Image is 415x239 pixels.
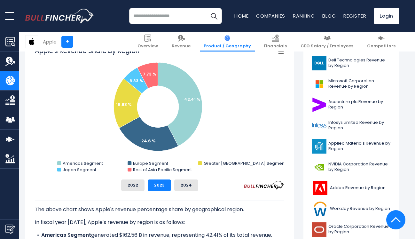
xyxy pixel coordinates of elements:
a: Workday Revenue by Region [308,200,395,218]
text: Japan Segment [63,167,96,173]
span: Product / Geography [204,44,251,49]
span: Adobe Revenue by Region [330,185,386,191]
a: Oracle Corporation Revenue by Region [308,221,395,238]
a: CEO Salary / Employees [297,32,357,52]
span: Revenue [172,44,191,49]
span: Competitors [367,44,395,49]
img: ADBE logo [312,181,328,195]
a: Revenue [168,32,194,52]
img: WDAY logo [312,202,328,216]
a: Home [234,12,248,19]
div: Apple [43,38,57,45]
img: MSFT logo [312,77,326,91]
p: The above chart shows Apple's revenue percentage share by geographical region. [35,206,284,213]
text: 18.93 % [116,101,132,108]
a: Financials [260,32,291,52]
text: Europe Segment [133,160,168,166]
a: Accenture plc Revenue by Region [308,96,395,114]
p: In fiscal year [DATE], Apple's revenue by region is as follows: [35,219,284,226]
a: + [61,36,73,48]
span: Infosys Limited Revenue by Region [328,120,391,131]
text: Americas Segment [63,160,103,166]
img: ACN logo [312,98,326,112]
a: Blog [322,12,336,19]
span: Overview [137,44,158,49]
span: Microsoft Corporation Revenue by Region [328,78,391,89]
img: INFY logo [312,118,326,133]
span: Workday Revenue by Region [330,206,390,211]
a: Register [343,12,366,19]
span: CEO Salary / Employees [301,44,353,49]
text: Rest of Asia Pacific Segment [133,167,192,173]
img: NVDA logo [312,160,326,174]
text: 24.6 % [141,138,156,144]
text: 6.33 % [129,78,143,84]
img: AAPL logo [26,36,38,48]
span: NVIDIA Corporation Revenue by Region [328,162,391,172]
img: AMAT logo [312,139,326,154]
img: ORCL logo [312,222,326,237]
text: 7.73 % [143,71,156,77]
b: Americas Segment [41,231,91,239]
a: Microsoft Corporation Revenue by Region [308,75,395,93]
a: NVIDIA Corporation Revenue by Region [308,158,395,176]
a: Companies [256,12,285,19]
button: 2023 [148,179,171,191]
svg: Apple's Revenue Share by Region [35,46,284,174]
a: Ranking [293,12,315,19]
a: Login [374,8,399,24]
a: Applied Materials Revenue by Region [308,138,395,155]
span: Applied Materials Revenue by Region [328,141,391,152]
a: Dell Technologies Revenue by Region [308,54,395,72]
span: Financials [264,44,287,49]
text: Greater [GEOGRAPHIC_DATA] Segment [204,160,286,166]
span: Oracle Corporation Revenue by Region [328,224,391,235]
button: Search [206,8,222,24]
a: Overview [134,32,162,52]
a: Go to homepage [25,9,94,23]
a: Infosys Limited Revenue by Region [308,117,395,134]
span: Accenture plc Revenue by Region [328,99,391,110]
span: Dell Technologies Revenue by Region [328,58,391,68]
button: 2022 [121,179,145,191]
img: bullfincher logo [25,9,94,23]
a: Product / Geography [200,32,255,52]
text: 42.41 % [184,96,200,102]
li: generated $162.56 B in revenue, representing 42.41% of its total revenue. [35,231,284,239]
button: 2024 [174,179,198,191]
img: DELL logo [312,56,326,70]
a: Adobe Revenue by Region [308,179,395,197]
a: Competitors [363,32,399,52]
